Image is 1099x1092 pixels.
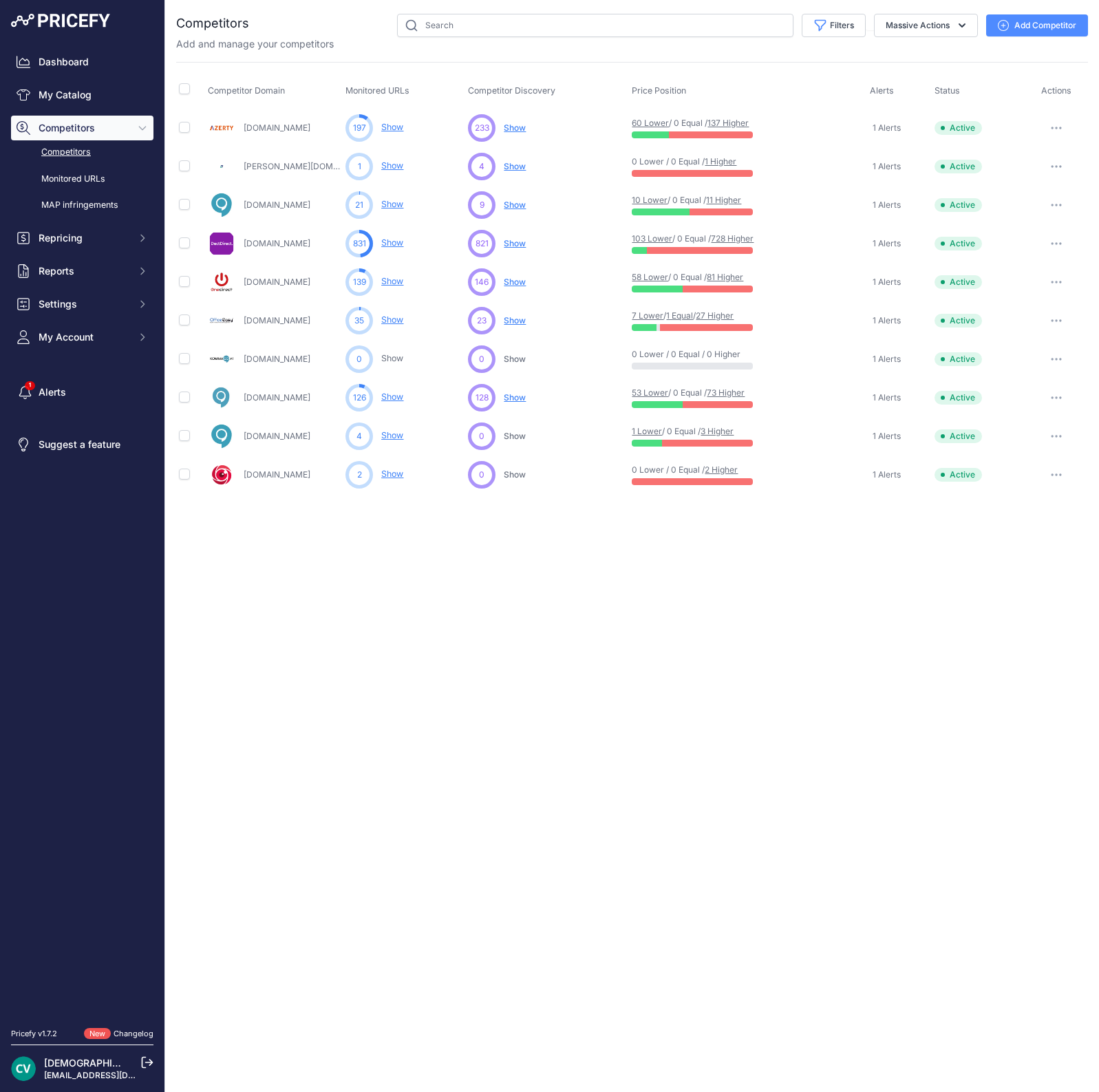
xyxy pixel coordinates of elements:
[11,292,153,317] button: Settings
[39,231,129,245] span: Repricing
[935,121,982,135] span: Active
[39,121,129,135] span: Competitors
[504,431,526,441] span: Show
[935,198,982,212] span: Active
[114,1029,153,1038] a: Changelog
[39,264,129,278] span: Reports
[870,198,901,212] a: 1 Alerts
[381,469,403,479] a: Show
[11,140,153,164] a: Competitors
[353,122,366,134] span: 197
[244,469,310,480] a: [DOMAIN_NAME]
[632,233,672,244] a: 103 Lower
[244,122,310,133] a: [DOMAIN_NAME]
[11,167,153,191] a: Monitored URLs
[84,1028,111,1040] span: New
[986,14,1088,36] button: Add Competitor
[870,275,901,289] a: 1 Alerts
[479,430,484,442] span: 0
[504,469,526,480] span: Show
[1041,85,1071,96] span: Actions
[381,430,403,440] a: Show
[632,118,669,128] a: 60 Lower
[358,160,361,173] span: 1
[477,314,487,327] span: 23
[504,200,526,210] span: Show
[208,85,285,96] span: Competitor Domain
[353,392,366,404] span: 126
[632,118,720,129] p: / 0 Equal /
[632,272,668,282] a: 58 Lower
[11,380,153,405] a: Alerts
[381,199,403,209] a: Show
[870,160,901,173] a: 1 Alerts
[504,392,526,403] span: Show
[873,277,901,288] span: 1 Alerts
[176,37,334,51] p: Add and manage your competitors
[935,352,982,366] span: Active
[870,237,901,250] a: 1 Alerts
[705,156,736,167] a: 1 Higher
[11,1028,57,1040] div: Pricefy v1.7.2
[468,85,555,96] span: Competitor Discovery
[476,392,489,404] span: 128
[11,432,153,457] a: Suggest a feature
[479,160,484,173] span: 4
[632,349,720,360] p: 0 Lower / 0 Equal / 0 Higher
[873,122,901,133] span: 1 Alerts
[479,469,484,481] span: 0
[397,14,793,37] input: Search
[480,199,484,211] span: 9
[874,14,978,37] button: Massive Actions
[870,352,901,366] a: 1 Alerts
[873,161,901,172] span: 1 Alerts
[244,277,310,287] a: [DOMAIN_NAME]
[632,195,720,206] p: / 0 Equal /
[705,464,738,475] a: 2 Higher
[707,387,745,398] a: 73 Higher
[504,315,526,325] span: Show
[11,193,153,217] a: MAP infringements
[873,469,901,480] span: 1 Alerts
[381,353,403,363] a: Show
[935,237,982,250] span: Active
[632,387,668,398] a: 53 Lower
[244,161,377,171] a: [PERSON_NAME][DOMAIN_NAME]
[632,85,686,96] span: Price Position
[707,272,743,282] a: 81 Higher
[935,275,982,289] span: Active
[873,238,901,249] span: 1 Alerts
[870,391,901,405] a: 1 Alerts
[44,1057,374,1069] a: [DEMOGRAPHIC_DATA][PERSON_NAME] der ree [DEMOGRAPHIC_DATA]
[632,195,668,205] a: 10 Lower
[711,233,754,244] a: 728 Higher
[355,199,363,211] span: 21
[870,121,901,135] a: 1 Alerts
[244,392,310,403] a: [DOMAIN_NAME]
[632,272,720,283] p: / 0 Equal /
[356,353,362,365] span: 0
[354,314,364,327] span: 35
[504,277,526,287] span: Show
[632,426,720,437] p: / 0 Equal /
[475,276,489,288] span: 146
[701,426,734,436] a: 3 Higher
[873,315,901,326] span: 1 Alerts
[666,310,693,321] a: 1 Equal
[381,276,403,286] a: Show
[381,122,403,132] a: Show
[873,392,901,403] span: 1 Alerts
[381,314,403,325] a: Show
[935,391,982,405] span: Active
[11,226,153,250] button: Repricing
[381,237,403,248] a: Show
[504,354,526,364] span: Show
[11,50,153,1011] nav: Sidebar
[632,387,720,398] p: / 0 Equal /
[802,14,866,37] button: Filters
[244,238,310,248] a: [DOMAIN_NAME]
[504,122,526,133] span: Show
[935,160,982,173] span: Active
[476,237,489,250] span: 821
[935,468,982,482] span: Active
